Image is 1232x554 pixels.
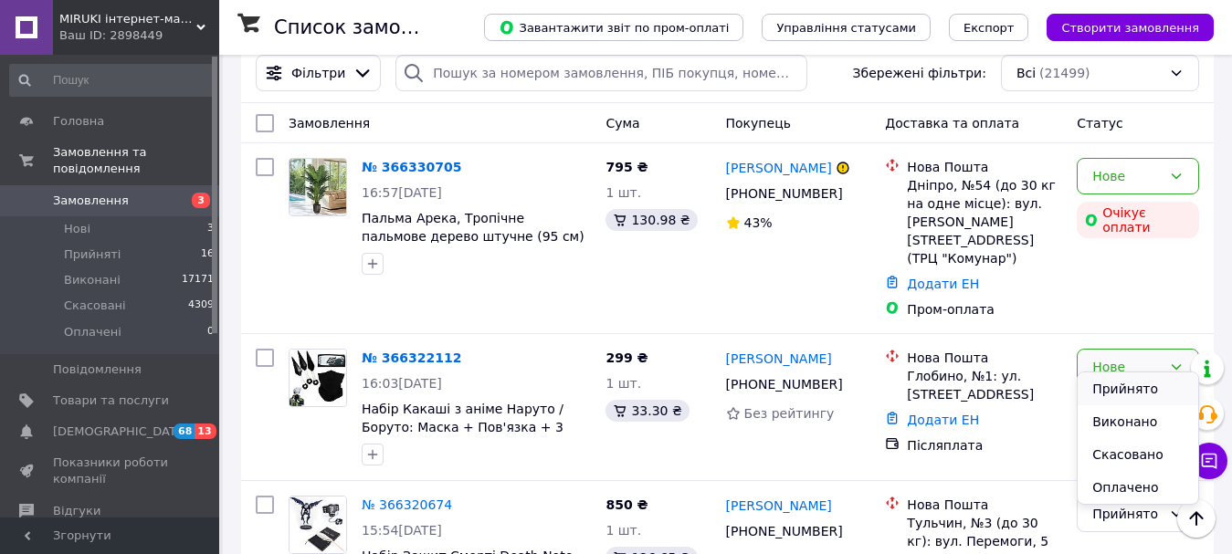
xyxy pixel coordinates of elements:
[395,55,806,91] input: Пошук за номером замовлення, ПІБ покупця, номером телефону, Email, номером накладної
[1092,166,1162,186] div: Нове
[362,160,461,174] a: № 366330705
[1077,202,1199,238] div: Очікує оплати
[762,14,931,41] button: Управління статусами
[59,27,219,44] div: Ваш ID: 2898449
[907,496,1062,514] div: Нова Пошта
[907,436,1062,455] div: Післяплата
[362,497,452,512] a: № 366320674
[53,361,142,378] span: Повідомлення
[274,16,459,38] h1: Список замовлень
[1028,19,1214,34] a: Створити замовлення
[605,376,641,391] span: 1 шт.
[907,514,1062,550] div: Тульчин, №3 (до 30 кг): вул. Перемоги, 5
[605,209,697,231] div: 130.98 ₴
[53,455,169,487] span: Показники роботи компанії
[907,367,1062,403] div: Глобино, №1: ул. [STREET_ADDRESS]
[726,159,832,177] a: [PERSON_NAME]
[9,64,216,97] input: Пошук
[1047,14,1214,41] button: Створити замовлення
[885,116,1019,131] span: Доставка та оплата
[290,159,346,215] img: Фото товару
[362,211,584,280] a: Пальма Арека, Тропічне пальмове дерево штучне (95 см) | Areca Decor Palm Tree Ховея Кентія
[290,497,346,553] img: Фото товару
[1016,64,1036,82] span: Всі
[907,277,979,291] a: Додати ЕН
[291,64,345,82] span: Фільтри
[53,423,188,440] span: [DEMOGRAPHIC_DATA]
[289,116,370,131] span: Замовлення
[744,406,835,421] span: Без рейтингу
[201,246,214,263] span: 16
[1039,66,1090,80] span: (21499)
[1061,21,1199,35] span: Створити замовлення
[362,376,442,391] span: 16:03[DATE]
[1078,438,1198,471] li: Скасовано
[64,324,121,340] span: Оплачені
[207,221,214,237] span: 3
[605,400,689,422] div: 33.30 ₴
[1078,372,1198,405] li: Прийнято
[362,185,442,200] span: 16:57[DATE]
[744,215,773,230] span: 43%
[776,21,916,35] span: Управління статусами
[64,246,121,263] span: Прийняті
[289,349,347,407] a: Фото товару
[499,19,729,36] span: Завантажити звіт по пром-оплаті
[605,350,648,365] span: 299 ₴
[59,11,196,27] span: MIRUKI інтернет-магазин
[362,402,583,471] a: Набір Какаші з аніме Наруто / Боруто: Маска + Пов'язка + 3 Кунаї | Косплей Ніндзя Какаші Хатаке |...
[290,350,346,406] img: Фото товару
[192,193,210,208] span: 3
[64,221,90,237] span: Нові
[182,272,214,288] span: 17171
[853,64,986,82] span: Збережені фільтри:
[605,116,639,131] span: Cума
[188,298,214,314] span: 4309
[907,413,979,427] a: Додати ЕН
[195,423,216,439] span: 13
[722,181,847,206] div: [PHONE_NUMBER]
[53,113,104,130] span: Головна
[1191,443,1227,479] button: Чат з покупцем
[726,497,832,515] a: [PERSON_NAME]
[53,503,100,519] span: Відгуки
[64,272,121,288] span: Виконані
[174,423,195,439] span: 68
[53,193,129,209] span: Замовлення
[605,523,641,538] span: 1 шт.
[64,298,126,314] span: Скасовані
[1177,499,1216,538] button: Наверх
[362,350,461,365] a: № 366322112
[907,349,1062,367] div: Нова Пошта
[1077,116,1123,131] span: Статус
[963,21,1015,35] span: Експорт
[722,371,847,397] div: [PHONE_NUMBER]
[362,523,442,538] span: 15:54[DATE]
[722,518,847,544] div: [PHONE_NUMBER]
[484,14,743,41] button: Завантажити звіт по пром-оплаті
[1092,504,1162,524] div: Прийнято
[289,158,347,216] a: Фото товару
[1078,405,1198,438] li: Виконано
[605,185,641,200] span: 1 шт.
[907,158,1062,176] div: Нова Пошта
[605,497,648,512] span: 850 ₴
[207,324,214,340] span: 0
[907,176,1062,267] div: Дніпро, №54 (до 30 кг на одне місце): вул. [PERSON_NAME][STREET_ADDRESS] (ТРЦ "Комунар")
[1092,357,1162,377] div: Нове
[53,392,169,409] span: Товари та послуги
[726,116,791,131] span: Покупець
[1078,471,1198,504] li: Оплачено
[726,350,832,368] a: [PERSON_NAME]
[907,300,1062,319] div: Пром-оплата
[949,14,1029,41] button: Експорт
[289,496,347,554] a: Фото товару
[605,160,648,174] span: 795 ₴
[53,144,219,177] span: Замовлення та повідомлення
